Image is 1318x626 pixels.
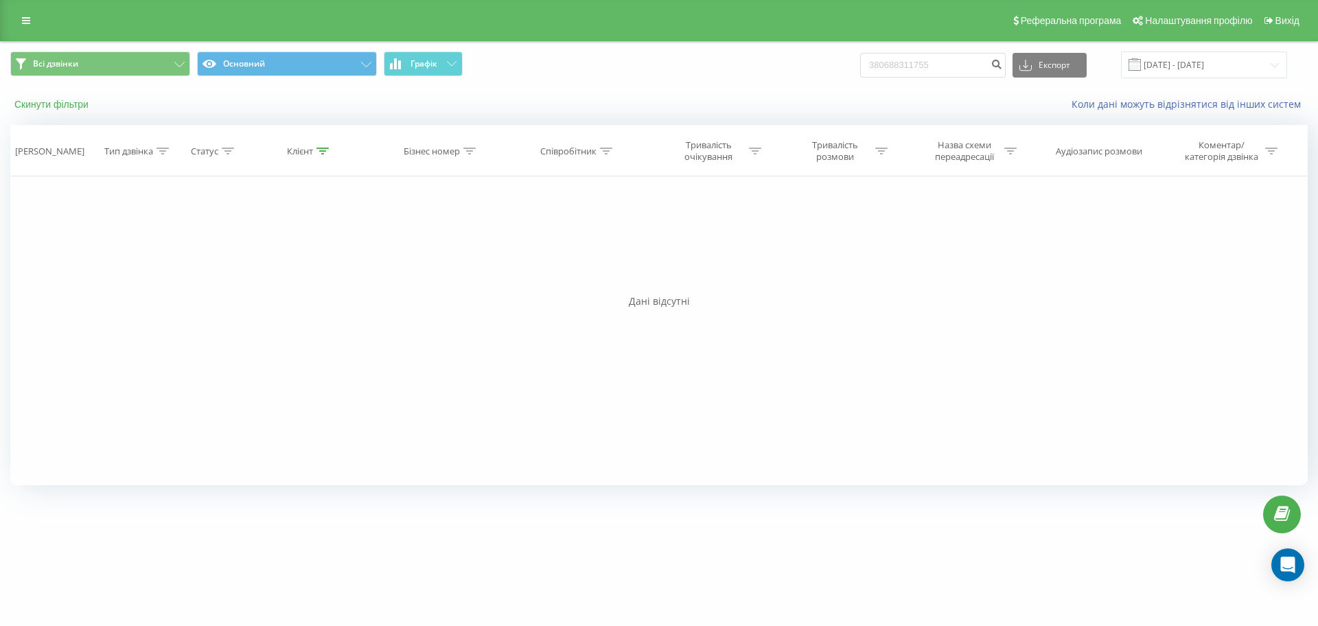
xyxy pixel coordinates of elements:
div: Тривалість розмови [798,139,872,163]
div: Тривалість очікування [672,139,745,163]
button: Скинути фільтри [10,98,95,111]
span: Графік [411,59,437,69]
button: Експорт [1013,53,1087,78]
a: Коли дані можуть відрізнятися вiд інших систем [1072,97,1308,111]
div: Назва схеми переадресації [927,139,1001,163]
div: Open Intercom Messenger [1271,548,1304,581]
span: Налаштування профілю [1145,15,1252,26]
span: Всі дзвінки [33,58,78,69]
div: [PERSON_NAME] [15,146,84,157]
span: Вихід [1275,15,1299,26]
button: Основний [197,51,377,76]
div: Статус [191,146,218,157]
span: Реферальна програма [1021,15,1122,26]
div: Дані відсутні [10,294,1308,308]
div: Коментар/категорія дзвінка [1181,139,1262,163]
div: Аудіозапис розмови [1056,146,1142,157]
div: Бізнес номер [404,146,460,157]
div: Тип дзвінка [104,146,153,157]
button: Всі дзвінки [10,51,190,76]
input: Пошук за номером [860,53,1006,78]
div: Співробітник [540,146,597,157]
div: Клієнт [287,146,313,157]
button: Графік [384,51,463,76]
